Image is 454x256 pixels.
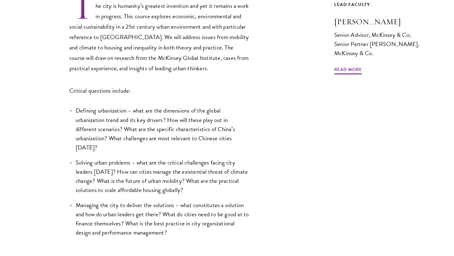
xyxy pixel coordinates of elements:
[69,158,249,195] li: Solving urban problems – what are the critical challenges facing city leaders [DATE]? How can cit...
[69,106,249,152] li: Defining urbanization – what are the dimensions of the global urbanization trend and its key driv...
[69,201,249,237] li: Managing the city to deliver the solutions – what constitutes a solution and how do urban leaders...
[334,16,422,27] h3: [PERSON_NAME]
[334,30,422,58] div: Senior Advisor, McKinsey & Co; Senior Partner [PERSON_NAME], McKinsey & Co.
[334,1,422,70] a: Lead Faculty [PERSON_NAME] Senior Advisor, McKinsey & Co; Senior Partner [PERSON_NAME], McKinsey ...
[69,85,249,96] p: Critical questions include:
[334,1,422,9] div: Lead Faculty
[334,66,362,75] span: Read More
